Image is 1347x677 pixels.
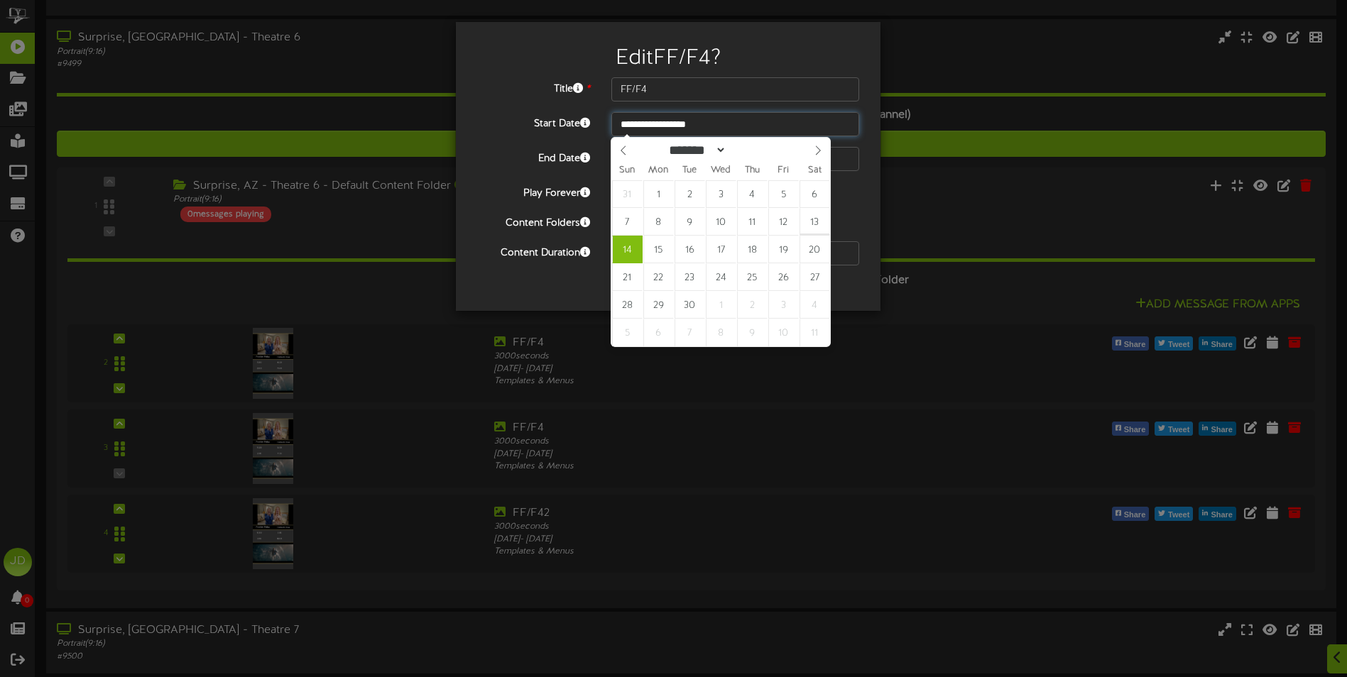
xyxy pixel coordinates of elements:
span: September 22, 2025 [643,263,674,291]
span: September 23, 2025 [675,263,705,291]
span: September 16, 2025 [675,236,705,263]
span: October 8, 2025 [706,319,736,346]
span: September 21, 2025 [612,263,643,291]
span: October 3, 2025 [768,291,799,319]
span: September 20, 2025 [800,236,830,263]
input: Year [726,143,778,158]
h2: Edit FF/F4 ? [477,47,859,70]
span: Thu [736,166,768,175]
span: September 28, 2025 [612,291,643,319]
span: September 6, 2025 [800,180,830,208]
span: September 11, 2025 [737,208,768,236]
span: September 26, 2025 [768,263,799,291]
span: Fri [768,166,799,175]
label: Content Duration [467,241,601,260]
span: October 5, 2025 [612,319,643,346]
span: September 19, 2025 [768,236,799,263]
input: Title [611,77,859,101]
span: September 5, 2025 [768,180,799,208]
span: September 10, 2025 [706,208,736,236]
span: September 17, 2025 [706,236,736,263]
label: Start Date [467,112,601,131]
span: October 2, 2025 [737,291,768,319]
span: September 2, 2025 [675,180,705,208]
span: October 6, 2025 [643,319,674,346]
span: October 4, 2025 [800,291,830,319]
span: September 18, 2025 [737,236,768,263]
span: October 9, 2025 [737,319,768,346]
span: September 13, 2025 [800,208,830,236]
span: Mon [643,166,674,175]
span: September 25, 2025 [737,263,768,291]
span: Sat [799,166,830,175]
span: September 4, 2025 [737,180,768,208]
span: September 15, 2025 [643,236,674,263]
span: September 1, 2025 [643,180,674,208]
span: August 31, 2025 [612,180,643,208]
label: End Date [467,147,601,166]
span: September 8, 2025 [643,208,674,236]
label: Play Forever [467,182,601,201]
span: October 1, 2025 [706,291,736,319]
span: Sun [611,166,643,175]
span: September 12, 2025 [768,208,799,236]
span: September 7, 2025 [612,208,643,236]
span: September 3, 2025 [706,180,736,208]
span: Wed [705,166,736,175]
span: October 7, 2025 [675,319,705,346]
span: September 30, 2025 [675,291,705,319]
span: September 29, 2025 [643,291,674,319]
span: October 10, 2025 [768,319,799,346]
label: Title [467,77,601,97]
span: September 24, 2025 [706,263,736,291]
span: September 9, 2025 [675,208,705,236]
span: September 27, 2025 [800,263,830,291]
span: September 14, 2025 [612,236,643,263]
label: Content Folders [467,211,601,231]
span: Tue [674,166,705,175]
span: October 11, 2025 [800,319,830,346]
